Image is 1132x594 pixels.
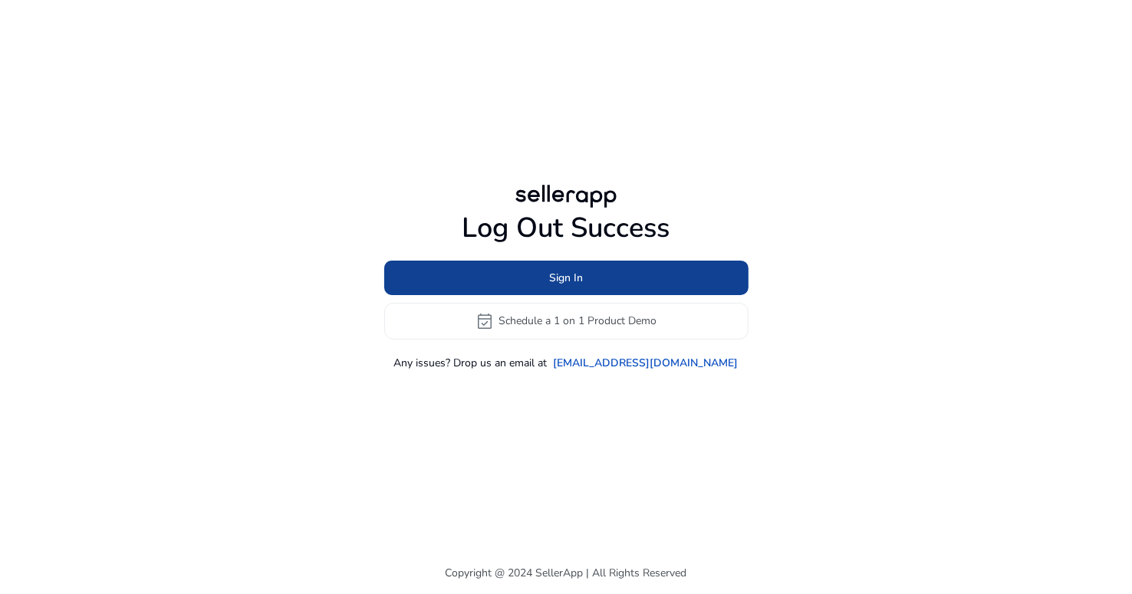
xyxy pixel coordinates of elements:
[549,270,583,286] span: Sign In
[476,312,494,330] span: event_available
[384,303,749,340] button: event_availableSchedule a 1 on 1 Product Demo
[554,355,739,371] a: [EMAIL_ADDRESS][DOMAIN_NAME]
[384,261,749,295] button: Sign In
[384,212,749,244] h1: Log Out Success
[394,355,548,371] p: Any issues? Drop us an email at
